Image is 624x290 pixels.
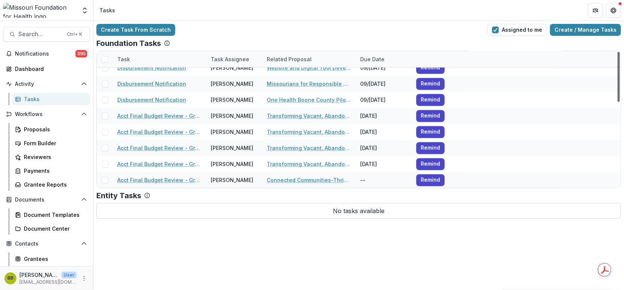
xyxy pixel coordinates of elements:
[75,50,87,57] span: 395
[356,124,412,140] div: [DATE]
[24,225,84,233] div: Document Center
[12,253,90,265] a: Grantees
[211,64,253,72] div: [PERSON_NAME]
[24,139,84,147] div: Form Builder
[416,158,445,170] button: Remind
[96,191,141,200] p: Entity Tasks
[356,51,412,67] div: Due Date
[12,222,90,235] a: Document Center
[65,30,84,38] div: Ctrl + K
[24,153,84,161] div: Reviewers
[15,241,78,247] span: Contacts
[80,3,90,18] button: Open entity switcher
[267,96,351,104] a: One Health Boone County Pilot Project
[356,140,412,156] div: [DATE]
[3,238,90,250] button: Open Contacts
[12,178,90,191] a: Grantee Reports
[267,80,351,88] a: Missourians for Responsible Transportation - Bringing Equitable Statewide Transportation Planning...
[80,274,89,283] button: More
[211,128,253,136] div: [PERSON_NAME]
[416,62,445,74] button: Remind
[15,51,75,57] span: Notifications
[487,24,547,36] button: Assigned to me
[96,5,118,16] nav: breadcrumb
[356,92,412,108] div: 09/[DATE]
[211,144,253,152] div: [PERSON_NAME]
[211,80,253,88] div: [PERSON_NAME]
[416,78,445,90] button: Remind
[550,24,621,36] a: Create / Manage Tasks
[206,55,254,63] div: Task Assignee
[15,81,78,87] span: Activity
[356,172,412,188] div: --
[113,51,206,67] div: Task
[61,272,77,278] p: User
[12,209,90,221] a: Document Templates
[12,165,90,177] a: Payments
[99,6,115,14] div: Tasks
[262,51,356,67] div: Related Proposal
[12,123,90,135] a: Proposals
[416,174,445,186] button: Remind
[211,96,253,104] div: [PERSON_NAME]
[24,167,84,175] div: Payments
[24,211,84,219] div: Document Templates
[262,55,316,63] div: Related Proposal
[3,108,90,120] button: Open Workflows
[267,64,351,72] a: Website and Digital Tool Development for [US_STATE] Health Advocates
[3,27,90,42] button: Search...
[96,24,175,36] a: Create Task From Scratch
[588,3,603,18] button: Partners
[24,125,84,133] div: Proposals
[267,160,351,168] a: Transforming Vacant, Abandoned, and Deteriorated (VAD) Properties through Court-Supervised Tax Sa...
[96,203,621,219] p: No tasks available
[606,3,621,18] button: Get Help
[3,3,77,18] img: Missouri Foundation for Health logo
[24,95,84,103] div: Tasks
[117,64,186,72] a: Disbursement Notification
[3,48,90,60] button: Notifications395
[3,78,90,90] button: Open Activity
[24,181,84,188] div: Grantee Reports
[117,176,202,184] a: Acct Final Budget Review - Grants
[117,96,186,104] a: Disbursement Notification
[113,55,135,63] div: Task
[117,160,202,168] a: Acct Final Budget Review - Grants
[356,156,412,172] div: [DATE]
[267,176,351,184] a: Connected Communities-Thriving Families
[15,65,84,73] div: Dashboard
[117,144,202,152] a: Acct Final Budget Review - Grants
[3,63,90,75] a: Dashboard
[12,151,90,163] a: Reviewers
[15,111,78,118] span: Workflows
[117,80,186,88] a: Disbursement Notification
[24,255,84,263] div: Grantees
[96,39,161,48] p: Foundation Tasks
[267,112,351,120] a: Transforming Vacant, Abandoned, and Deteriorated (VAD) Properties through Court-Supervised Tax Sa...
[206,51,262,67] div: Task Assignee
[117,128,202,136] a: Acct Final Budget Review - Grants
[7,276,13,281] div: Brandy Boyer
[356,76,412,92] div: 09/[DATE]
[416,94,445,106] button: Remind
[19,279,77,286] p: [EMAIL_ADDRESS][DOMAIN_NAME]
[3,194,90,206] button: Open Documents
[416,126,445,138] button: Remind
[15,197,78,203] span: Documents
[267,144,351,152] a: Transforming Vacant, Abandoned, and Deteriorated (VAD) Properties through Court-Supervised Tax Sa...
[267,128,351,136] a: Transforming Vacant, Abandoned, and Deteriorated (VAD) Properties through Court-Supervised Tax Sa...
[416,110,445,122] button: Remind
[211,160,253,168] div: [PERSON_NAME]
[416,142,445,154] button: Remind
[12,137,90,149] a: Form Builder
[12,93,90,105] a: Tasks
[211,112,253,120] div: [PERSON_NAME]
[356,60,412,76] div: 09/[DATE]
[18,31,62,38] span: Search...
[356,108,412,124] div: [DATE]
[356,55,389,63] div: Due Date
